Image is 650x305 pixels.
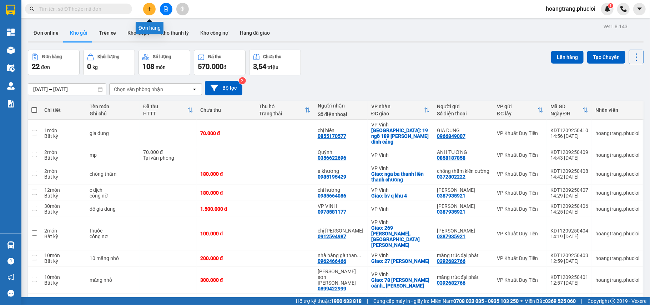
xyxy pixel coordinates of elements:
sup: 2 [239,77,246,84]
span: Hỗ trợ kỹ thuật: [296,297,362,305]
div: 0392682766 [437,258,465,264]
strong: 0369 525 060 [545,298,576,304]
div: nhà hàng gà thanh chương 2 [318,252,364,258]
div: KDT1209250406 [550,203,588,209]
div: chị cẩm [318,228,364,234]
div: măng nhỏ [90,277,136,283]
div: 0985664086 [318,193,346,199]
div: 0387935921 [437,209,465,215]
div: Bất kỳ [44,155,82,161]
input: Select a date range. [28,84,106,95]
div: VP Vinh [371,206,430,212]
div: dô gia dung [90,206,136,212]
div: hoangtrang.phucloi [595,130,639,136]
div: VP nhận [371,104,424,109]
div: ĐC giao [371,111,424,116]
div: hoangtrang.phucloi [595,171,639,177]
div: lương sơn quán [318,269,364,286]
div: ANH TUẤN HẢI VÂN [437,228,490,234]
div: 200.000 đ [200,255,252,261]
img: logo.jpg [9,9,45,45]
div: Trạng thái [259,111,304,116]
span: message [7,290,14,297]
sup: 1 [608,3,613,8]
button: Hàng đã giao [234,24,276,41]
img: logo-vxr [6,5,15,15]
button: Tạo Chuyến [587,51,625,64]
div: Số điện thoại [318,111,364,117]
span: | [581,297,582,305]
span: plus [147,6,152,11]
span: Cung cấp máy in - giấy in: [373,297,429,305]
div: công nơ [90,234,136,239]
div: Thu hộ [259,104,304,109]
div: 0978581177 [318,209,346,215]
div: Số lượng [153,54,171,59]
div: hoangtrang.phucloi [595,190,639,196]
div: Đơn hàng [42,54,62,59]
div: Ghi chú [90,111,136,116]
div: Số điện thoại [437,111,490,116]
div: VP Khuất Duy Tiến [497,130,543,136]
div: Bất kỳ [44,258,82,264]
img: warehouse-icon [7,64,15,72]
span: triệu [267,64,278,70]
div: Ngày ĐH [550,111,583,116]
div: Bất kỳ [44,193,82,199]
div: Mã GD [550,104,583,109]
span: ⚪️ [520,300,523,302]
div: 0985195429 [318,174,346,180]
button: Kho thanh lý [155,24,195,41]
div: hoangtrang.phucloi [595,152,639,158]
span: món [156,64,166,70]
div: chị hiền [318,127,364,133]
button: plus [143,3,156,15]
img: icon-new-feature [604,6,611,12]
div: 10 món [44,274,82,280]
div: VP Vinh [371,187,430,193]
div: chông thấm [90,171,136,177]
div: 0858187858 [437,155,465,161]
div: 10 măng nhỏ [90,255,136,261]
div: Bất kỳ [44,234,82,239]
div: 12 món [44,187,82,193]
div: 0387935921 [437,234,465,239]
button: Trên xe [93,24,122,41]
div: hoangtrang.phucloi [595,206,639,212]
div: 0912594987 [318,234,346,239]
img: warehouse-icon [7,241,15,249]
div: Quỳnh [318,149,364,155]
img: phone-icon [620,6,627,12]
th: Toggle SortBy [547,101,592,120]
button: Khối lượng0kg [83,50,135,75]
span: 3,54 [253,62,266,71]
div: VP Vinh [371,296,430,302]
div: 0962466466 [318,258,346,264]
div: VP Vinh [371,252,430,258]
div: Người gửi [437,104,490,109]
img: warehouse-icon [7,82,15,90]
div: VP Khuất Duy Tiến [497,190,543,196]
div: măng trúc đại phát [437,252,490,258]
li: [PERSON_NAME], [PERSON_NAME] [67,17,298,26]
span: ... [357,252,361,258]
img: dashboard-icon [7,29,15,36]
button: caret-down [633,3,646,15]
div: Bất kỳ [44,209,82,215]
div: 14:42 [DATE] [550,174,588,180]
div: VP Khuất Duy Tiến [497,206,543,212]
div: 2 món [44,168,82,174]
span: 0 [87,62,91,71]
span: aim [180,6,185,11]
div: hoangtrang.phucloi [595,277,639,283]
div: 2 món [44,149,82,155]
div: KDT1209250409 [550,149,588,155]
div: Chưa thu [263,54,282,59]
th: Toggle SortBy [493,101,547,120]
div: Người nhận [318,103,364,109]
div: VP Vinh [371,122,430,127]
div: ver 1.8.143 [604,22,628,30]
div: KDT1209250403 [550,252,588,258]
b: GỬI : VP Khuất Duy Tiến [9,52,115,64]
div: VP Vinh [371,219,430,225]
